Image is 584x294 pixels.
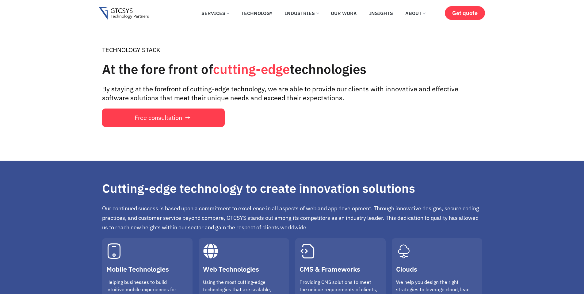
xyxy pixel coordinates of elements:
a: Industries [280,6,323,20]
a: CMS & Frameworks [300,243,315,259]
a: Free consultation [102,109,225,127]
a: Web Technologies [203,265,259,273]
span: cutting-edge [213,61,290,78]
a: Web Technologies [203,243,218,259]
a: Mobile Technologies [106,265,169,273]
a: Insights [365,6,398,20]
a: CMS & Frameworks [300,265,360,273]
div: TECHNOLOGY STACK [102,46,482,54]
img: Gtcsys logo [99,7,149,20]
a: Technology [237,6,277,20]
div: By staying at the forefront of cutting-edge technology, we are able to provide our clients with i... [102,85,482,102]
span: Get quote [452,10,478,16]
span: Free consultation [135,115,182,121]
div: Cutting-edge technology to create innovation solutions [102,179,482,197]
a: About [401,6,430,20]
a: Mobile Technologies [106,243,122,259]
div: Our continued success is based upon a commitment to excellence in all aspects of web and app deve... [102,204,482,232]
a: Clouds [396,243,411,259]
h1: At the fore front of technologies [102,60,482,78]
a: Clouds [396,265,417,273]
a: Services [197,6,234,20]
a: Our Work [326,6,361,20]
a: Get quote [445,6,485,20]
